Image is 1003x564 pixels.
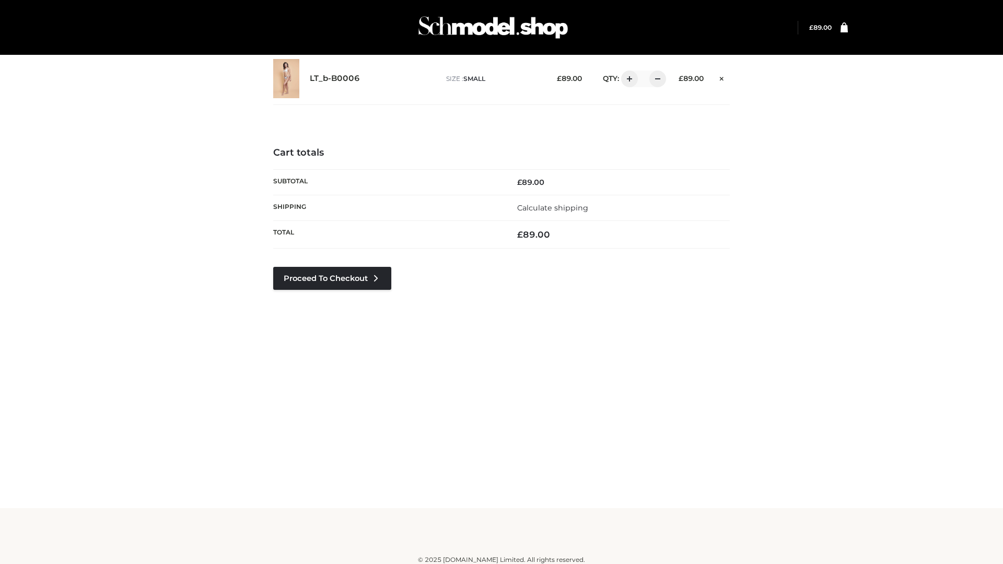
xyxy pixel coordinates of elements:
bdi: 89.00 [517,178,544,187]
a: Remove this item [714,70,730,84]
bdi: 89.00 [679,74,704,83]
bdi: 89.00 [809,23,832,31]
span: £ [517,229,523,240]
img: Schmodel Admin 964 [415,7,572,48]
span: £ [809,23,813,31]
div: QTY: [592,70,662,87]
span: £ [517,178,522,187]
th: Shipping [273,195,501,220]
span: £ [557,74,562,83]
a: LT_b-B0006 [310,74,360,84]
bdi: 89.00 [557,74,582,83]
a: Proceed to Checkout [273,267,391,290]
p: size : [446,74,541,84]
h4: Cart totals [273,147,730,159]
th: Subtotal [273,169,501,195]
th: Total [273,221,501,249]
bdi: 89.00 [517,229,550,240]
span: £ [679,74,683,83]
span: SMALL [463,75,485,83]
a: £89.00 [809,23,832,31]
a: Calculate shipping [517,203,588,213]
